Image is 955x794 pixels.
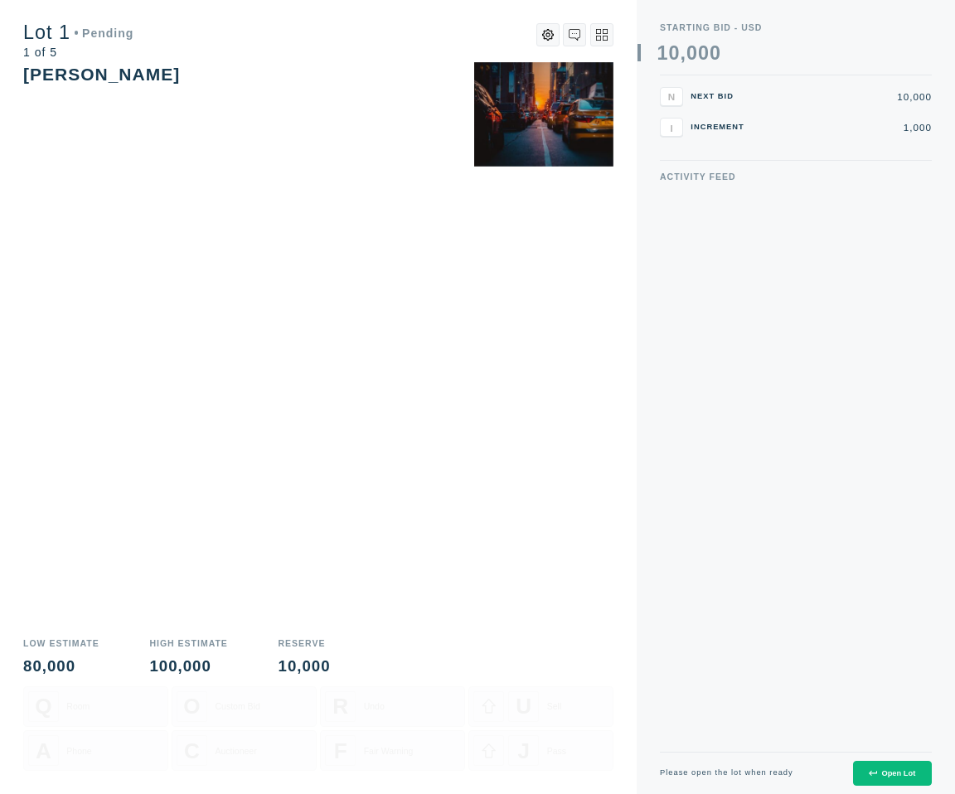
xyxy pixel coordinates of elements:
[660,118,683,137] button: I
[869,769,915,777] div: Open Lot
[660,87,683,106] button: N
[757,123,932,133] div: 1,000
[698,44,710,63] div: 0
[23,65,180,84] div: [PERSON_NAME]
[23,659,99,675] div: 80,000
[279,659,331,675] div: 10,000
[23,46,133,58] div: 1 of 5
[279,639,331,648] div: Reserve
[668,44,680,63] div: 0
[23,639,99,648] div: Low Estimate
[75,27,134,39] div: Pending
[691,93,749,100] div: Next Bid
[668,91,675,102] span: N
[710,44,721,63] div: 0
[691,123,749,131] div: Increment
[670,122,672,133] span: I
[23,23,133,42] div: Lot 1
[149,659,227,675] div: 100,000
[660,172,932,182] div: Activity Feed
[657,44,669,63] div: 1
[853,761,932,787] button: Open Lot
[660,769,793,777] div: Please open the lot when ready
[686,44,698,63] div: 0
[660,23,932,32] div: Starting Bid - USD
[149,639,227,648] div: High Estimate
[680,44,686,237] div: ,
[757,92,932,102] div: 10,000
